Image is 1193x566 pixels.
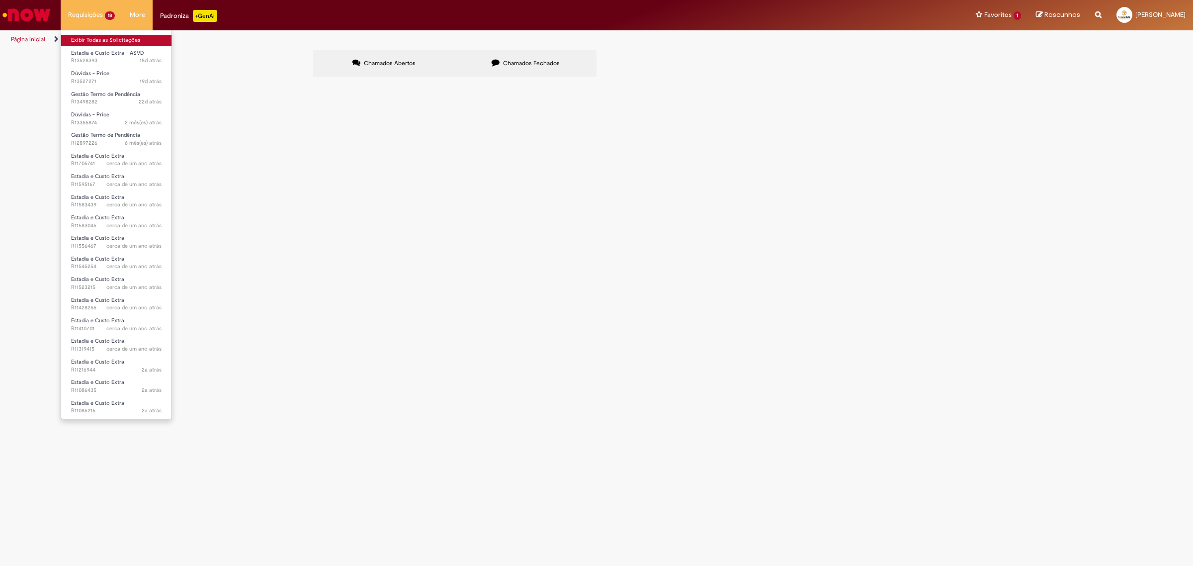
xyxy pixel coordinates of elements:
a: Aberto R11086435 : Estadia e Custo Extra [61,377,171,395]
span: R11410701 [71,325,162,333]
span: Requisições [68,10,103,20]
span: Estadia e Custo Extra [71,276,124,283]
a: Aberto R11595167 : Estadia e Custo Extra [61,171,171,189]
span: Estadia e Custo Extra [71,193,124,201]
span: R11556467 [71,242,162,250]
span: R11595167 [71,181,162,189]
span: Chamados Fechados [503,59,560,67]
time: 08/03/2024 14:23:49 [142,366,162,374]
span: R11086435 [71,386,162,394]
span: 2a atrás [142,407,162,414]
span: Estadia e Custo Extra [71,255,124,263]
span: cerca de um ano atrás [106,345,162,353]
span: 2a atrás [142,386,162,394]
img: ServiceNow [1,5,52,25]
time: 02/04/2024 15:23:56 [106,345,162,353]
time: 03/07/2024 20:26:33 [106,160,162,167]
span: R12897226 [71,139,162,147]
time: 07/06/2024 14:36:11 [106,181,162,188]
span: 1 [1014,11,1021,20]
span: R11216944 [71,366,162,374]
span: Estadia e Custo Extra [71,173,124,180]
span: Estadia e Custo Extra [71,234,124,242]
time: 08/02/2024 11:57:57 [142,407,162,414]
span: cerca de um ano atrás [106,242,162,250]
span: cerca de um ano atrás [106,160,162,167]
span: cerca de um ano atrás [106,181,162,188]
span: 18 [105,11,115,20]
span: R11086216 [71,407,162,415]
span: Gestão Termo de Pendência [71,91,140,98]
a: Exibir Todas as Solicitações [61,35,171,46]
a: Página inicial [11,35,45,43]
span: Estadia e Custo Extra [71,296,124,304]
span: R13498282 [71,98,162,106]
span: Estadia e Custo Extra [71,378,124,386]
span: Dúvidas - Price [71,111,109,118]
span: 6 mês(es) atrás [125,139,162,147]
span: Estadia e Custo Extra - ASVD [71,49,144,57]
span: R11319415 [71,345,162,353]
span: Chamados Abertos [364,59,416,67]
a: Aberto R11545254 : Estadia e Custo Extra [61,254,171,272]
span: More [130,10,145,20]
span: R11583439 [71,201,162,209]
span: R11545254 [71,263,162,271]
span: cerca de um ano atrás [106,263,162,270]
a: Aberto R13528393 : Estadia e Custo Extra - ASVD [61,48,171,66]
time: 08/02/2024 12:26:36 [142,386,162,394]
span: Estadia e Custo Extra [71,317,124,324]
time: 26/04/2024 14:48:16 [106,304,162,311]
span: 18d atrás [140,57,162,64]
span: R11428255 [71,304,162,312]
a: Aberto R11428255 : Estadia e Custo Extra [61,295,171,313]
a: Aberto R11556467 : Estadia e Custo Extra [61,233,171,251]
div: Padroniza [160,10,217,22]
time: 28/05/2024 12:10:22 [106,242,162,250]
a: Aberto R11523215 : Estadia e Custo Extra [61,274,171,292]
time: 12/09/2025 11:31:52 [140,78,162,85]
span: 2a atrás [142,366,162,374]
ul: Requisições [61,30,172,419]
a: Rascunhos [1036,10,1080,20]
span: Dúvidas - Price [71,70,109,77]
a: Aberto R11216944 : Estadia e Custo Extra [61,357,171,375]
time: 05/06/2024 14:10:38 [106,201,162,208]
p: +GenAi [193,10,217,22]
span: R11705741 [71,160,162,168]
span: cerca de um ano atrás [106,283,162,291]
time: 22/04/2024 16:04:53 [106,325,162,332]
span: cerca de um ano atrás [106,304,162,311]
span: Favoritos [984,10,1012,20]
span: cerca de um ano atrás [106,222,162,229]
span: Rascunhos [1044,10,1080,19]
time: 12/09/2025 15:52:35 [140,57,162,64]
span: [PERSON_NAME] [1135,10,1186,19]
a: Aberto R11705741 : Estadia e Custo Extra [61,151,171,169]
span: Gestão Termo de Pendência [71,131,140,139]
span: R13528393 [71,57,162,65]
span: cerca de um ano atrás [106,325,162,332]
a: Aberto R11583439 : Estadia e Custo Extra [61,192,171,210]
ul: Trilhas de página [7,30,788,49]
span: R13527271 [71,78,162,86]
span: 19d atrás [140,78,162,85]
span: Estadia e Custo Extra [71,399,124,407]
span: R11523215 [71,283,162,291]
time: 24/05/2024 11:52:28 [106,263,162,270]
span: Estadia e Custo Extra [71,214,124,221]
span: R11583045 [71,222,162,230]
time: 17/05/2024 13:59:44 [106,283,162,291]
a: Aberto R11410701 : Estadia e Custo Extra [61,315,171,334]
span: 2 mês(es) atrás [125,119,162,126]
a: Aberto R13498282 : Gestão Termo de Pendência [61,89,171,107]
span: Estadia e Custo Extra [71,337,124,345]
span: Estadia e Custo Extra [71,152,124,160]
span: 22d atrás [139,98,162,105]
a: Aberto R11319415 : Estadia e Custo Extra [61,336,171,354]
span: Estadia e Custo Extra [71,358,124,366]
a: Aberto R11583045 : Estadia e Custo Extra [61,212,171,231]
span: R13355874 [71,119,162,127]
a: Aberto R11086216 : Estadia e Custo Extra [61,398,171,416]
time: 08/09/2025 15:34:45 [139,98,162,105]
